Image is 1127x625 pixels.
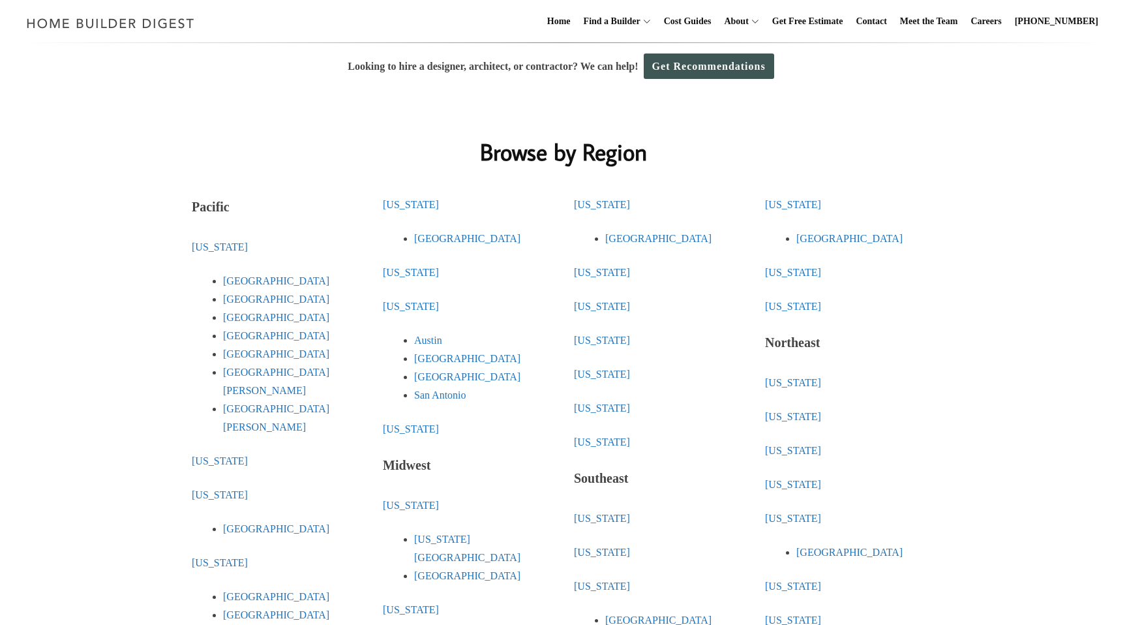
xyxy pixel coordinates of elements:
a: [US_STATE] [574,335,630,346]
a: [GEOGRAPHIC_DATA] [414,570,520,581]
a: [US_STATE] [765,479,821,490]
a: [US_STATE] [383,604,439,615]
a: [US_STATE] [574,403,630,414]
a: Meet the Team [895,1,963,42]
a: Austin [414,335,442,346]
strong: Browse by Region [480,136,647,167]
strong: Pacific [192,200,230,214]
a: [US_STATE] [192,557,248,568]
a: [PHONE_NUMBER] [1010,1,1104,42]
a: [US_STATE] [192,455,248,466]
a: [US_STATE] [765,301,821,312]
a: [GEOGRAPHIC_DATA][PERSON_NAME] [223,403,329,433]
strong: Midwest [383,458,430,472]
strong: Southeast [574,471,628,485]
a: Cost Guides [659,1,717,42]
a: [US_STATE] [574,301,630,312]
a: [US_STATE] [765,199,821,210]
a: [US_STATE] [574,199,630,210]
a: [GEOGRAPHIC_DATA] [223,348,329,359]
a: Get Free Estimate [767,1,849,42]
a: [US_STATE] [574,513,630,524]
a: [GEOGRAPHIC_DATA] [223,294,329,305]
a: [GEOGRAPHIC_DATA] [605,233,712,244]
a: [US_STATE] [383,267,439,278]
a: [GEOGRAPHIC_DATA] [223,330,329,341]
img: Home Builder Digest [21,10,200,36]
a: [US_STATE] [765,513,821,524]
a: Find a Builder [579,1,640,42]
a: [US_STATE] [574,369,630,380]
a: [US_STATE] [383,199,439,210]
a: [GEOGRAPHIC_DATA] [796,233,903,244]
a: [GEOGRAPHIC_DATA] [414,233,520,244]
a: [US_STATE] [192,241,248,252]
a: [US_STATE] [765,377,821,388]
a: [US_STATE] [383,423,439,434]
a: [US_STATE][GEOGRAPHIC_DATA] [414,534,520,563]
a: [GEOGRAPHIC_DATA][PERSON_NAME] [223,367,329,396]
a: [US_STATE] [765,581,821,592]
a: [US_STATE] [574,581,630,592]
a: [GEOGRAPHIC_DATA] [223,591,329,602]
a: Careers [966,1,1007,42]
a: [GEOGRAPHIC_DATA] [223,275,329,286]
a: [GEOGRAPHIC_DATA] [796,547,903,558]
a: [US_STATE] [765,445,821,456]
a: [US_STATE] [765,267,821,278]
a: About [719,1,748,42]
strong: Northeast [765,335,820,350]
a: Home [542,1,576,42]
a: [GEOGRAPHIC_DATA] [414,371,520,382]
a: San Antonio [414,389,466,401]
a: [GEOGRAPHIC_DATA] [414,353,520,364]
a: [US_STATE] [192,489,248,500]
a: [US_STATE] [574,436,630,448]
a: [GEOGRAPHIC_DATA] [223,523,329,534]
a: [US_STATE] [765,411,821,422]
a: [US_STATE] [383,500,439,511]
a: Contact [850,1,892,42]
a: [US_STATE] [574,267,630,278]
a: [GEOGRAPHIC_DATA] [223,312,329,323]
a: [US_STATE] [383,301,439,312]
a: [GEOGRAPHIC_DATA] [223,609,329,620]
a: [US_STATE] [574,547,630,558]
a: Get Recommendations [644,53,774,79]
